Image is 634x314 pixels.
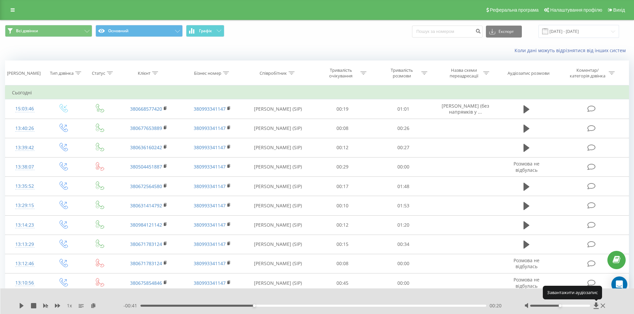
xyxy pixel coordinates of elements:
td: 00:19 [312,99,373,119]
td: 00:17 [312,177,373,196]
a: 380504451887 [130,163,162,170]
div: Тип дзвінка [50,70,74,76]
td: [PERSON_NAME] (SIP) [244,99,312,119]
a: 380993341147 [194,280,226,286]
td: 00:29 [312,157,373,176]
div: 13:40:26 [12,122,38,135]
td: [PERSON_NAME] (SIP) [244,119,312,138]
a: 380993341147 [194,163,226,170]
div: 13:12:46 [12,257,38,270]
td: [PERSON_NAME] (SIP) [244,157,312,176]
div: Аудіозапис розмови [508,70,549,76]
a: 380993341147 [194,222,226,228]
td: [PERSON_NAME] (SIP) [244,215,312,235]
span: Розмова не відбулась [514,160,539,173]
button: Всі дзвінки [5,25,92,37]
div: Тривалість розмови [384,67,420,79]
td: 00:10 [312,196,373,215]
span: 1 x [67,302,72,309]
a: 380993341147 [194,260,226,266]
a: 380993341147 [194,241,226,247]
div: Accessibility label [559,304,561,307]
span: 00:20 [490,302,502,309]
td: 00:34 [373,235,434,254]
div: 13:38:07 [12,160,38,173]
input: Пошук за номером [412,26,483,38]
div: Співробітник [260,70,287,76]
button: Основний [96,25,183,37]
td: Сьогодні [5,86,629,99]
td: 00:45 [312,273,373,293]
a: Коли дані можуть відрізнятися вiд інших систем [515,47,629,53]
td: 00:00 [373,273,434,293]
div: Бізнес номер [194,70,221,76]
div: 13:10:56 [12,276,38,289]
div: 15:03:46 [12,102,38,115]
td: 00:12 [312,138,373,157]
div: Коментар/категорія дзвінка [568,67,607,79]
a: 380993341147 [194,202,226,209]
td: 00:08 [312,119,373,138]
td: [PERSON_NAME] (SIP) [244,235,312,254]
div: 13:35:52 [12,180,38,193]
a: 380993341147 [194,183,226,189]
div: Назва схеми переадресації [446,67,482,79]
td: 00:26 [373,119,434,138]
td: 00:27 [373,138,434,157]
td: [PERSON_NAME] (SIP) [244,254,312,273]
span: Реферальна програма [490,7,539,13]
a: 380677653889 [130,125,162,131]
div: Accessibility label [253,304,256,307]
span: Вихід [613,7,625,13]
a: 380668577420 [130,106,162,112]
span: Всі дзвінки [16,28,38,34]
td: 00:08 [312,254,373,273]
a: 380993341147 [194,144,226,151]
div: 13:39:42 [12,141,38,154]
div: Статус [92,70,105,76]
button: Експорт [486,26,522,38]
button: Графік [186,25,224,37]
td: 01:01 [373,99,434,119]
div: [PERSON_NAME] [7,70,41,76]
a: 380675854846 [130,280,162,286]
span: - 00:41 [123,302,140,309]
a: 380993341147 [194,125,226,131]
a: 380636160242 [130,144,162,151]
span: Графік [199,29,212,33]
td: 01:20 [373,215,434,235]
div: Тривалість очікування [323,67,359,79]
a: 380993341147 [194,106,226,112]
div: 13:29:15 [12,199,38,212]
td: [PERSON_NAME] (SIP) [244,273,312,293]
a: 380631414792 [130,202,162,209]
td: 01:48 [373,177,434,196]
div: 13:13:29 [12,238,38,251]
td: 00:00 [373,157,434,176]
td: [PERSON_NAME] (SIP) [244,196,312,215]
div: 13:14:23 [12,219,38,232]
a: 380671783124 [130,260,162,266]
a: 380984121142 [130,222,162,228]
span: Розмова не відбулась [514,257,539,269]
td: 01:53 [373,196,434,215]
div: Open Intercom Messenger [611,276,627,292]
td: 00:00 [373,254,434,273]
a: 380671783124 [130,241,162,247]
div: Клієнт [138,70,150,76]
td: [PERSON_NAME] (SIP) [244,138,312,157]
span: Налаштування профілю [550,7,602,13]
span: Розмова не відбулась [514,276,539,289]
td: [PERSON_NAME] (SIP) [244,177,312,196]
span: [PERSON_NAME] (без напрямків у ... [442,103,489,115]
div: Завантажити аудіозапис [543,286,602,299]
td: 00:15 [312,235,373,254]
a: 380672564580 [130,183,162,189]
td: 00:12 [312,215,373,235]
